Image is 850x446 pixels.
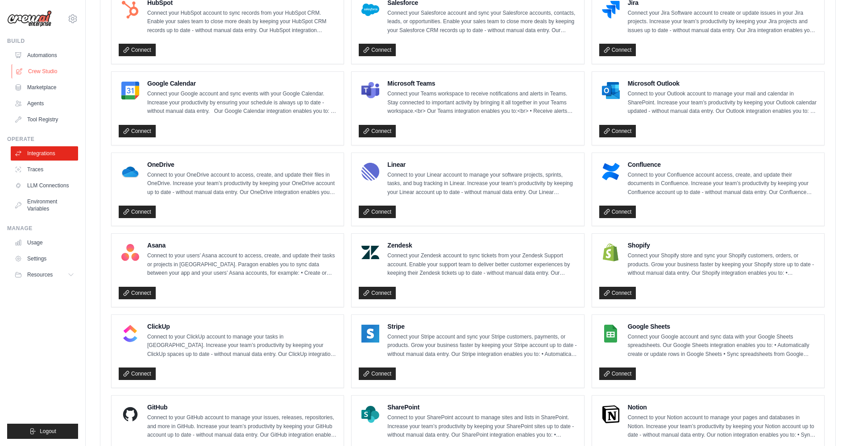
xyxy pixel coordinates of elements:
[602,325,620,343] img: Google Sheets Logo
[121,244,139,261] img: Asana Logo
[361,1,379,19] img: Salesforce Logo
[628,403,817,412] h4: Notion
[147,252,336,278] p: Connect to your users’ Asana account to access, create, and update their tasks or projects in [GE...
[7,136,78,143] div: Operate
[387,241,576,250] h4: Zendesk
[628,79,817,88] h4: Microsoft Outlook
[11,178,78,193] a: LLM Connections
[147,413,336,440] p: Connect to your GitHub account to manage your issues, releases, repositories, and more in GitHub....
[40,428,56,435] span: Logout
[147,241,336,250] h4: Asana
[11,96,78,111] a: Agents
[387,252,576,278] p: Connect your Zendesk account to sync tickets from your Zendesk Support account. Enable your suppo...
[121,1,139,19] img: HubSpot Logo
[119,125,156,137] a: Connect
[359,206,396,218] a: Connect
[147,171,336,197] p: Connect to your OneDrive account to access, create, and update their files in OneDrive. Increase ...
[11,80,78,95] a: Marketplace
[387,160,576,169] h4: Linear
[359,368,396,380] a: Connect
[599,287,636,299] a: Connect
[11,162,78,177] a: Traces
[121,82,139,99] img: Google Calendar Logo
[361,163,379,181] img: Linear Logo
[359,125,396,137] a: Connect
[361,82,379,99] img: Microsoft Teams Logo
[628,333,817,359] p: Connect your Google account and sync data with your Google Sheets spreadsheets. Our Google Sheets...
[387,413,576,440] p: Connect to your SharePoint account to manage sites and lists in SharePoint. Increase your team’s ...
[628,241,817,250] h4: Shopify
[121,405,139,423] img: GitHub Logo
[599,44,636,56] a: Connect
[387,333,576,359] p: Connect your Stripe account and sync your Stripe customers, payments, or products. Grow your busi...
[599,206,636,218] a: Connect
[147,403,336,412] h4: GitHub
[147,322,336,331] h4: ClickUp
[11,48,78,62] a: Automations
[628,9,817,35] p: Connect your Jira Software account to create or update issues in your Jira projects. Increase you...
[147,79,336,88] h4: Google Calendar
[387,322,576,331] h4: Stripe
[121,325,139,343] img: ClickUp Logo
[628,171,817,197] p: Connect to your Confluence account access, create, and update their documents in Confluence. Incr...
[119,206,156,218] a: Connect
[387,79,576,88] h4: Microsoft Teams
[602,244,620,261] img: Shopify Logo
[602,1,620,19] img: Jira Logo
[7,225,78,232] div: Manage
[361,244,379,261] img: Zendesk Logo
[359,44,396,56] a: Connect
[119,368,156,380] a: Connect
[628,252,817,278] p: Connect your Shopify store and sync your Shopify customers, orders, or products. Grow your busine...
[628,322,817,331] h4: Google Sheets
[147,160,336,169] h4: OneDrive
[121,163,139,181] img: OneDrive Logo
[11,112,78,127] a: Tool Registry
[11,252,78,266] a: Settings
[602,163,620,181] img: Confluence Logo
[602,82,620,99] img: Microsoft Outlook Logo
[387,90,576,116] p: Connect your Teams workspace to receive notifications and alerts in Teams. Stay connected to impo...
[361,325,379,343] img: Stripe Logo
[11,235,78,250] a: Usage
[11,268,78,282] button: Resources
[7,424,78,439] button: Logout
[147,9,336,35] p: Connect your HubSpot account to sync records from your HubSpot CRM. Enable your sales team to clo...
[12,64,79,78] a: Crew Studio
[387,9,576,35] p: Connect your Salesforce account and sync your Salesforce accounts, contacts, leads, or opportunit...
[147,333,336,359] p: Connect to your ClickUp account to manage your tasks in [GEOGRAPHIC_DATA]. Increase your team’s p...
[7,10,52,27] img: Logo
[599,368,636,380] a: Connect
[602,405,620,423] img: Notion Logo
[628,413,817,440] p: Connect to your Notion account to manage your pages and databases in Notion. Increase your team’s...
[361,405,379,423] img: SharePoint Logo
[628,90,817,116] p: Connect to your Outlook account to manage your mail and calendar in SharePoint. Increase your tea...
[11,146,78,161] a: Integrations
[147,90,336,116] p: Connect your Google account and sync events with your Google Calendar. Increase your productivity...
[119,44,156,56] a: Connect
[359,287,396,299] a: Connect
[628,160,817,169] h4: Confluence
[11,194,78,216] a: Environment Variables
[119,287,156,299] a: Connect
[599,125,636,137] a: Connect
[27,271,53,278] span: Resources
[387,403,576,412] h4: SharePoint
[387,171,576,197] p: Connect to your Linear account to manage your software projects, sprints, tasks, and bug tracking...
[7,37,78,45] div: Build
